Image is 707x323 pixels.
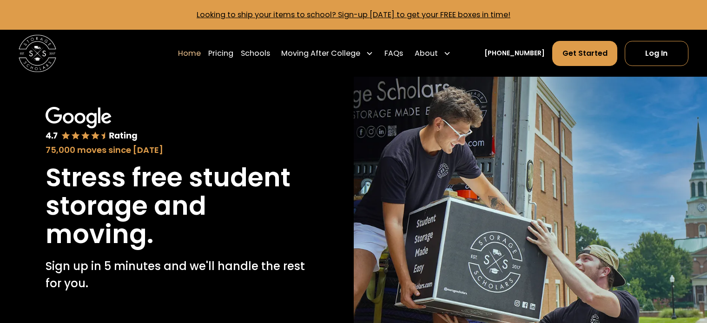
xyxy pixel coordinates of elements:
a: Log In [625,41,688,66]
a: Schools [241,40,270,66]
div: Moving After College [281,48,360,59]
img: Storage Scholars main logo [19,35,56,73]
a: Pricing [208,40,233,66]
div: Moving After College [278,40,377,66]
a: Home [178,40,201,66]
h1: Stress free student storage and moving. [46,164,308,249]
a: FAQs [384,40,403,66]
div: 75,000 moves since [DATE] [46,144,308,156]
a: [PHONE_NUMBER] [484,48,545,58]
img: Google 4.7 star rating [46,107,137,142]
a: Get Started [552,41,617,66]
p: Sign up in 5 minutes and we'll handle the rest for you. [46,258,308,292]
div: About [415,48,438,59]
a: home [19,35,56,73]
div: About [411,40,455,66]
a: Looking to ship your items to school? Sign-up [DATE] to get your FREE boxes in time! [197,9,510,20]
